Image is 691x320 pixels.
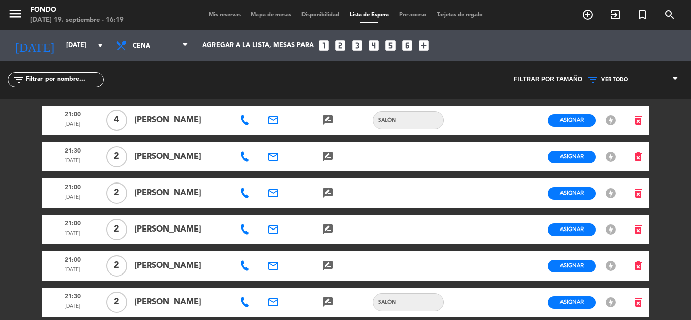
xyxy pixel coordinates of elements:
i: delete_forever [632,187,644,199]
i: offline_bolt [604,223,617,236]
span: 2 [106,219,127,240]
span: 21:30 [46,290,100,303]
span: Disponibilidad [296,12,344,18]
input: Filtrar por nombre... [25,74,103,85]
i: email [267,114,279,126]
span: 21:00 [46,253,100,266]
i: menu [8,6,23,21]
button: Asignar [548,114,596,127]
button: delete_forever [628,185,649,202]
i: offline_bolt [604,151,617,163]
span: 21:00 [46,217,100,230]
span: 21:00 [46,180,100,194]
i: email [267,260,279,272]
span: Mis reservas [204,12,246,18]
i: rate_review [322,114,334,126]
button: Asignar [548,260,596,272]
span: Pre-acceso [394,12,431,18]
i: arrow_drop_down [94,39,106,52]
span: VER TODO [601,77,628,83]
span: [DATE] [46,230,100,243]
span: 4 [106,110,127,131]
span: [PERSON_NAME] [134,296,229,309]
span: Asignar [560,298,584,306]
button: delete_forever [628,257,649,275]
i: offline_bolt [604,187,617,199]
i: rate_review [322,260,334,272]
i: exit_to_app [609,9,621,21]
i: turned_in_not [636,9,649,21]
i: email [267,223,279,236]
button: offline_bolt [601,223,620,236]
div: Fondo [30,5,124,15]
i: email [267,296,279,308]
i: rate_review [322,151,334,163]
button: Asignar [548,223,596,236]
span: 21:30 [46,144,100,157]
i: rate_review [322,296,334,308]
button: delete_forever [628,294,649,311]
span: SALÓN [373,298,401,306]
i: filter_list [13,74,25,86]
span: 2 [106,182,127,204]
i: offline_bolt [604,260,617,272]
span: Asignar [560,153,584,160]
i: delete_forever [632,151,644,163]
i: looks_4 [367,39,380,52]
i: delete_forever [632,296,644,308]
i: rate_review [322,223,334,236]
span: Asignar [560,116,584,124]
span: [PERSON_NAME] [134,114,229,127]
button: offline_bolt [601,114,620,127]
i: offline_bolt [604,296,617,308]
button: delete_forever [628,112,649,129]
i: email [267,151,279,163]
button: offline_bolt [601,150,620,163]
i: looks_one [317,39,330,52]
span: [PERSON_NAME] [134,150,229,163]
i: search [664,9,676,21]
i: rate_review [322,187,334,199]
span: 21:00 [46,108,100,121]
button: delete_forever [628,221,649,239]
span: Filtrar por tamaño [514,75,582,85]
button: offline_bolt [601,187,620,200]
span: 2 [106,292,127,313]
span: [DATE] [46,266,100,279]
span: [DATE] [46,193,100,206]
span: [PERSON_NAME] [134,187,229,200]
button: Asignar [548,187,596,200]
i: add_circle_outline [582,9,594,21]
span: [PERSON_NAME] [134,259,229,272]
span: [PERSON_NAME] [134,223,229,236]
span: Lista de Espera [344,12,394,18]
i: email [267,187,279,199]
span: Asignar [560,262,584,269]
button: Asignar [548,296,596,309]
div: [DATE] 19. septiembre - 16:19 [30,15,124,25]
i: looks_3 [351,39,364,52]
span: [DATE] [46,157,100,170]
i: add_box [417,39,430,52]
span: Cena [133,36,181,56]
button: menu [8,6,23,25]
button: offline_bolt [601,296,620,309]
button: delete_forever [628,148,649,166]
i: delete_forever [632,114,644,126]
span: Mapa de mesas [246,12,296,18]
i: offline_bolt [604,114,617,126]
span: SALÓN [373,116,401,124]
span: [DATE] [46,302,100,315]
span: Asignar [560,225,584,233]
i: delete_forever [632,223,644,236]
i: delete_forever [632,260,644,272]
i: looks_two [334,39,347,52]
span: [DATE] [46,120,100,133]
i: [DATE] [8,34,61,57]
span: Agregar a la lista, mesas para [202,42,314,49]
button: offline_bolt [601,259,620,272]
span: 2 [106,146,127,167]
span: 2 [106,255,127,277]
i: looks_5 [384,39,397,52]
span: Tarjetas de regalo [431,12,488,18]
